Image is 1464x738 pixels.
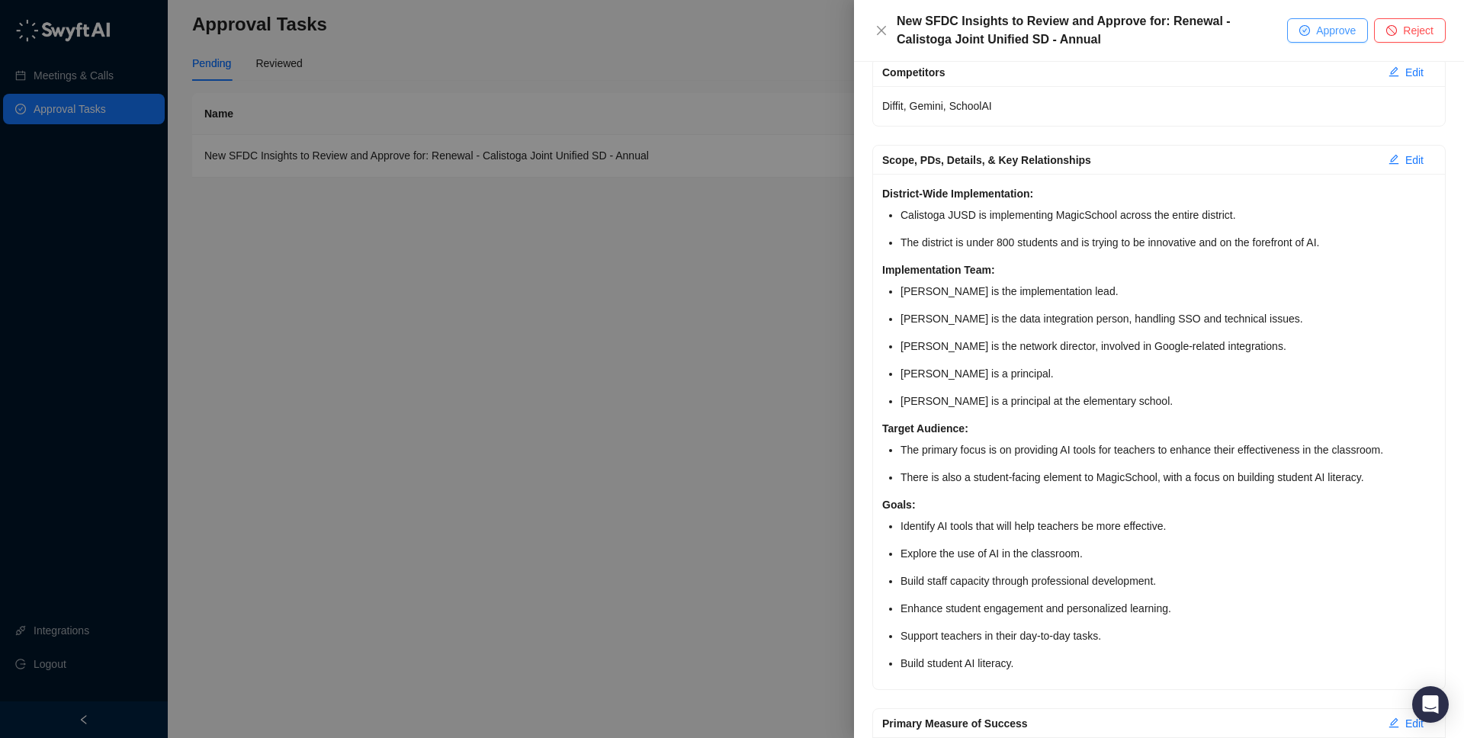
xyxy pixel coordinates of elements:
li: The district is under 800 students and is trying to be innovative and on the forefront of AI. [901,232,1436,253]
strong: Target Audience: [882,422,968,435]
button: Edit [1376,148,1436,172]
span: edit [1389,66,1399,77]
button: Reject [1374,18,1446,43]
button: Close [872,21,891,40]
li: The primary focus is on providing AI tools for teachers to enhance their effectiveness in the cla... [901,439,1436,460]
button: Edit [1376,711,1436,736]
li: Identify AI tools that will help teachers be more effective. [901,515,1436,537]
span: stop [1386,25,1397,36]
div: New SFDC Insights to Review and Approve for: Renewal - Calistoga Joint Unified SD - Annual [897,12,1287,49]
li: Calistoga JUSD is implementing MagicSchool across the entire district. [901,204,1436,226]
li: [PERSON_NAME] is a principal. [901,363,1436,384]
div: Open Intercom Messenger [1412,686,1449,723]
li: Build student AI literacy. [901,653,1436,674]
li: Explore the use of AI in the classroom. [901,543,1436,564]
li: [PERSON_NAME] is the network director, involved in Google-related integrations. [901,335,1436,357]
span: Edit [1405,715,1424,732]
div: Competitors [882,64,1376,81]
span: Edit [1405,64,1424,81]
span: close [875,24,888,37]
span: Approve [1316,22,1356,39]
span: Reject [1403,22,1433,39]
li: Build staff capacity through professional development. [901,570,1436,592]
span: edit [1389,717,1399,728]
li: Support teachers in their day-to-day tasks. [901,625,1436,647]
span: Edit [1405,152,1424,168]
button: Approve [1287,18,1368,43]
li: Enhance student engagement and personalized learning. [901,598,1436,619]
div: Primary Measure of Success [882,715,1376,732]
li: [PERSON_NAME] is the data integration person, handling SSO and technical issues. [901,308,1436,329]
span: edit [1389,154,1399,165]
li: [PERSON_NAME] is a principal at the elementary school. [901,390,1436,412]
p: Diffit, Gemini, SchoolAI [882,95,1436,117]
strong: District-Wide Implementation: [882,188,1033,200]
div: Scope, PDs, Details, & Key Relationships [882,152,1376,168]
strong: Goals: [882,499,916,511]
button: Edit [1376,60,1436,85]
strong: Implementation Team: [882,264,995,276]
li: [PERSON_NAME] is the implementation lead. [901,281,1436,302]
span: check-circle [1299,25,1310,36]
li: There is also a student-facing element to MagicSchool, with a focus on building student AI literacy. [901,467,1436,488]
